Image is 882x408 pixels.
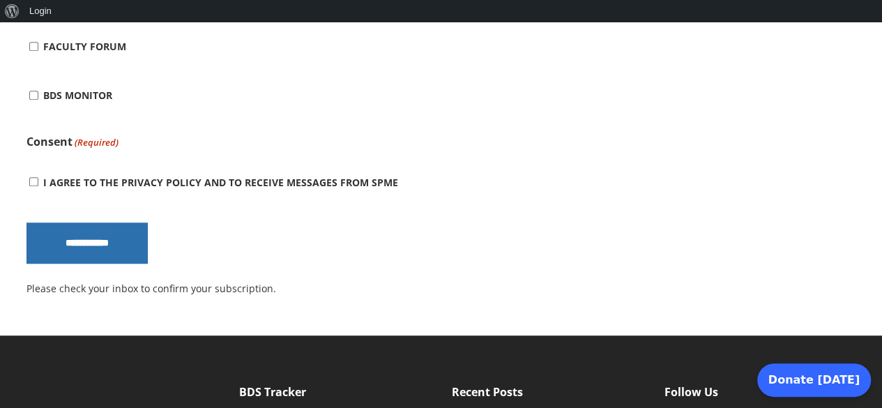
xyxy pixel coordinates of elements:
h5: BDS Tracker [239,384,431,400]
label: BDS Monitor [43,71,112,120]
span: (Required) [73,132,119,153]
p: Please check your inbox to confirm your subscription. [26,280,628,297]
h5: Follow Us [664,384,856,400]
h5: Recent Posts [452,384,644,400]
label: Faculty Forum [43,22,126,71]
label: I agree to the privacy policy and to receive messages from SPME [43,176,398,189]
legend: Consent [26,131,119,153]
